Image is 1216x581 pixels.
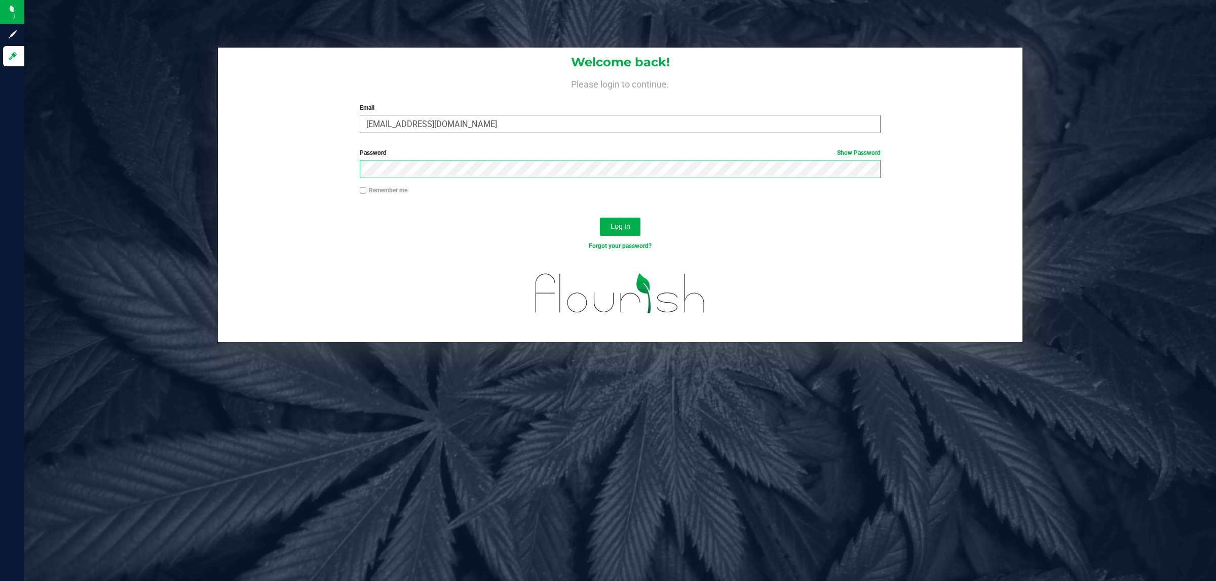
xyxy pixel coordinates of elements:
[8,51,18,61] inline-svg: Log in
[360,149,387,156] span: Password
[218,77,1022,89] h4: Please login to continue.
[600,218,640,236] button: Log In
[218,56,1022,69] h1: Welcome back!
[8,29,18,39] inline-svg: Sign up
[837,149,881,156] a: Show Password
[589,242,652,250] a: Forgot your password?
[611,222,630,230] span: Log In
[520,261,721,326] img: flourish_logo.svg
[360,103,881,112] label: Email
[360,186,407,195] label: Remember me
[360,187,367,194] input: Remember me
